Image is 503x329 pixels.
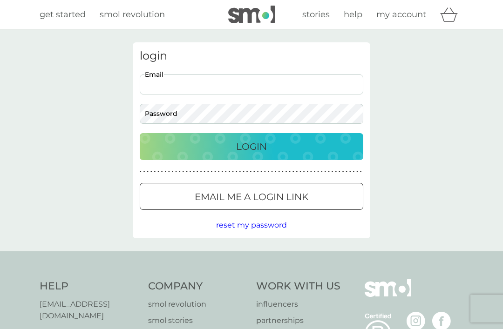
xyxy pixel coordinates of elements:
p: ● [353,169,355,174]
p: ● [186,169,188,174]
button: Email me a login link [140,183,363,210]
a: smol revolution [100,8,165,21]
p: ● [346,169,347,174]
a: smol revolution [148,298,247,310]
span: reset my password [216,221,287,229]
p: ● [243,169,245,174]
p: ● [314,169,316,174]
p: ● [317,169,319,174]
span: my account [376,9,426,20]
p: ● [164,169,166,174]
p: ● [282,169,284,174]
p: ● [236,169,238,174]
p: ● [335,169,337,174]
p: ● [356,169,358,174]
p: ● [175,169,177,174]
p: ● [221,169,223,174]
h4: Help [40,279,139,294]
p: ● [264,169,266,174]
p: ● [168,169,170,174]
p: ● [239,169,241,174]
p: ● [299,169,301,174]
p: ● [232,169,234,174]
p: ● [285,169,287,174]
p: ● [339,169,340,174]
p: ● [200,169,202,174]
a: smol stories [148,315,247,327]
button: Login [140,133,363,160]
p: Login [236,139,267,154]
img: smol [365,279,411,311]
p: ● [257,169,259,174]
p: ● [246,169,248,174]
img: smol [228,6,275,23]
p: ● [328,169,330,174]
p: ● [161,169,163,174]
h4: Company [148,279,247,294]
p: ● [190,169,191,174]
p: ● [296,169,298,174]
a: get started [40,8,86,21]
span: stories [302,9,330,20]
div: basket [440,5,463,24]
p: ● [349,169,351,174]
p: ● [183,169,184,174]
h3: login [140,49,363,63]
p: ● [268,169,270,174]
p: ● [140,169,142,174]
p: ● [250,169,251,174]
p: ● [332,169,333,174]
p: ● [211,169,213,174]
p: ● [321,169,323,174]
p: ● [225,169,227,174]
p: ● [204,169,205,174]
p: ● [303,169,305,174]
a: [EMAIL_ADDRESS][DOMAIN_NAME] [40,298,139,322]
p: ● [342,169,344,174]
p: ● [207,169,209,174]
p: ● [360,169,362,174]
p: ● [325,169,326,174]
p: Email me a login link [195,189,308,204]
p: ● [306,169,308,174]
p: ● [157,169,159,174]
p: ● [292,169,294,174]
a: partnerships [256,315,340,327]
p: ● [214,169,216,174]
p: ● [289,169,291,174]
button: reset my password [216,219,287,231]
p: ● [260,169,262,174]
p: ● [229,169,231,174]
p: ● [193,169,195,174]
p: ● [197,169,198,174]
p: ● [278,169,280,174]
a: influencers [256,298,340,310]
p: ● [275,169,277,174]
a: help [344,8,362,21]
p: ● [154,169,156,174]
p: ● [310,169,312,174]
p: ● [218,169,220,174]
a: my account [376,8,426,21]
p: ● [253,169,255,174]
p: ● [179,169,181,174]
p: ● [271,169,273,174]
span: smol revolution [100,9,165,20]
a: stories [302,8,330,21]
p: ● [143,169,145,174]
h4: Work With Us [256,279,340,294]
p: ● [150,169,152,174]
p: ● [147,169,149,174]
span: help [344,9,362,20]
p: ● [172,169,174,174]
span: get started [40,9,86,20]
